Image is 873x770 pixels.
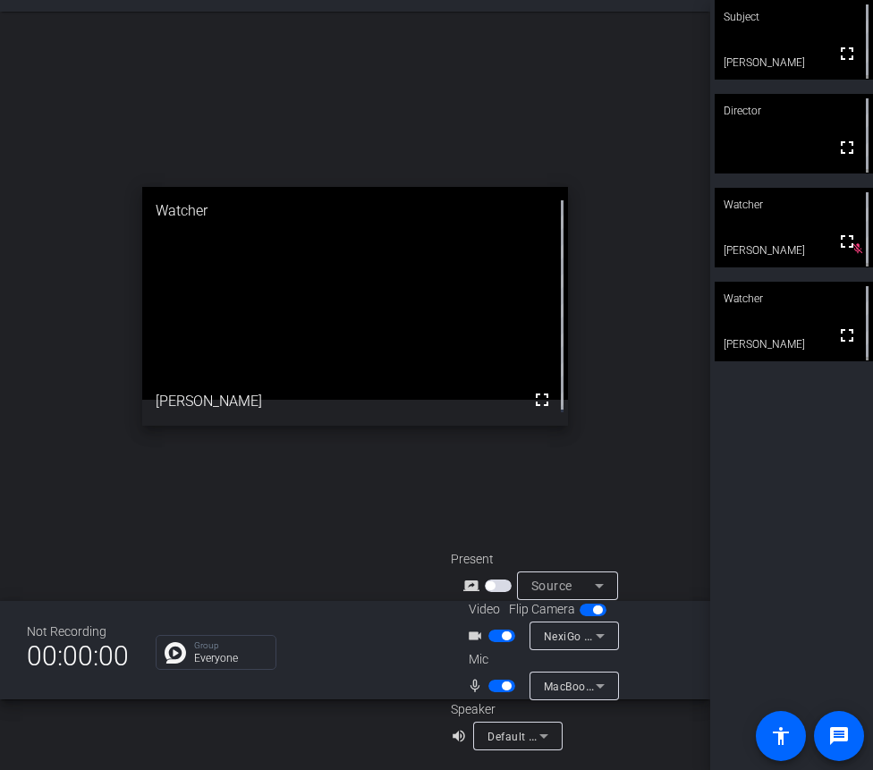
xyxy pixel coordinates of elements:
[27,622,129,641] div: Not Recording
[836,325,858,346] mat-icon: fullscreen
[469,600,500,619] span: Video
[451,725,472,747] mat-icon: volume_up
[770,725,792,747] mat-icon: accessibility
[451,650,630,669] div: Mic
[27,634,129,678] span: 00:00:00
[715,94,873,128] div: Director
[531,579,572,593] span: Source
[836,137,858,158] mat-icon: fullscreen
[467,675,488,697] mat-icon: mic_none
[828,725,850,747] mat-icon: message
[836,43,858,64] mat-icon: fullscreen
[544,629,767,643] span: NexiGo N930AF FHD Webcam (1bcf:2283)
[165,642,186,664] img: Chat Icon
[715,282,873,316] div: Watcher
[531,389,553,410] mat-icon: fullscreen
[194,641,267,650] p: Group
[467,625,488,647] mat-icon: videocam_outline
[142,187,568,235] div: Watcher
[451,550,630,569] div: Present
[715,188,873,222] div: Watcher
[544,679,723,693] span: MacBook Air Microphone (Built-in)
[836,231,858,252] mat-icon: fullscreen
[194,653,267,664] p: Everyone
[463,575,485,597] mat-icon: screen_share_outline
[487,729,699,743] span: Default - MacBook Air Speakers (Built-in)
[509,600,575,619] span: Flip Camera
[451,700,558,719] div: Speaker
